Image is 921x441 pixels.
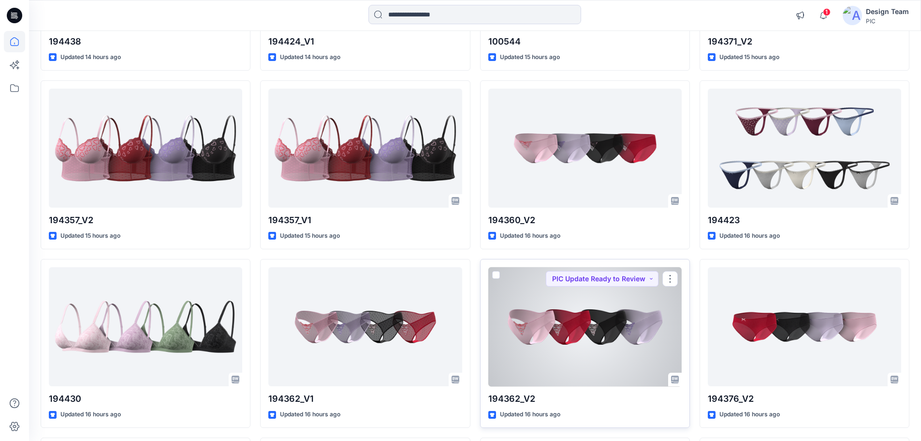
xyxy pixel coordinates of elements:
[49,213,242,227] p: 194357_V2
[708,267,901,387] a: 194376_V2
[49,392,242,406] p: 194430
[60,52,121,62] p: Updated 14 hours ago
[488,35,682,48] p: 100544
[49,89,242,208] a: 194357_V2
[60,410,121,420] p: Updated 16 hours ago
[268,267,462,387] a: 194362_V1
[708,35,901,48] p: 194371_V2
[488,267,682,387] a: 194362_V2
[280,410,340,420] p: Updated 16 hours ago
[49,267,242,387] a: 194430
[708,213,901,227] p: 194423
[280,231,340,241] p: Updated 15 hours ago
[488,89,682,208] a: 194360_V2
[268,89,462,208] a: 194357_V1
[500,52,560,62] p: Updated 15 hours ago
[823,8,831,16] span: 1
[866,17,909,25] div: PIC
[60,231,120,241] p: Updated 15 hours ago
[719,52,779,62] p: Updated 15 hours ago
[488,213,682,227] p: 194360_V2
[500,410,560,420] p: Updated 16 hours ago
[280,52,340,62] p: Updated 14 hours ago
[843,6,862,25] img: avatar
[268,213,462,227] p: 194357_V1
[500,231,560,241] p: Updated 16 hours ago
[708,392,901,406] p: 194376_V2
[866,6,909,17] div: Design Team
[708,89,901,208] a: 194423
[488,392,682,406] p: 194362_V2
[268,392,462,406] p: 194362_V1
[268,35,462,48] p: 194424_V1
[719,231,780,241] p: Updated 16 hours ago
[719,410,780,420] p: Updated 16 hours ago
[49,35,242,48] p: 194438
